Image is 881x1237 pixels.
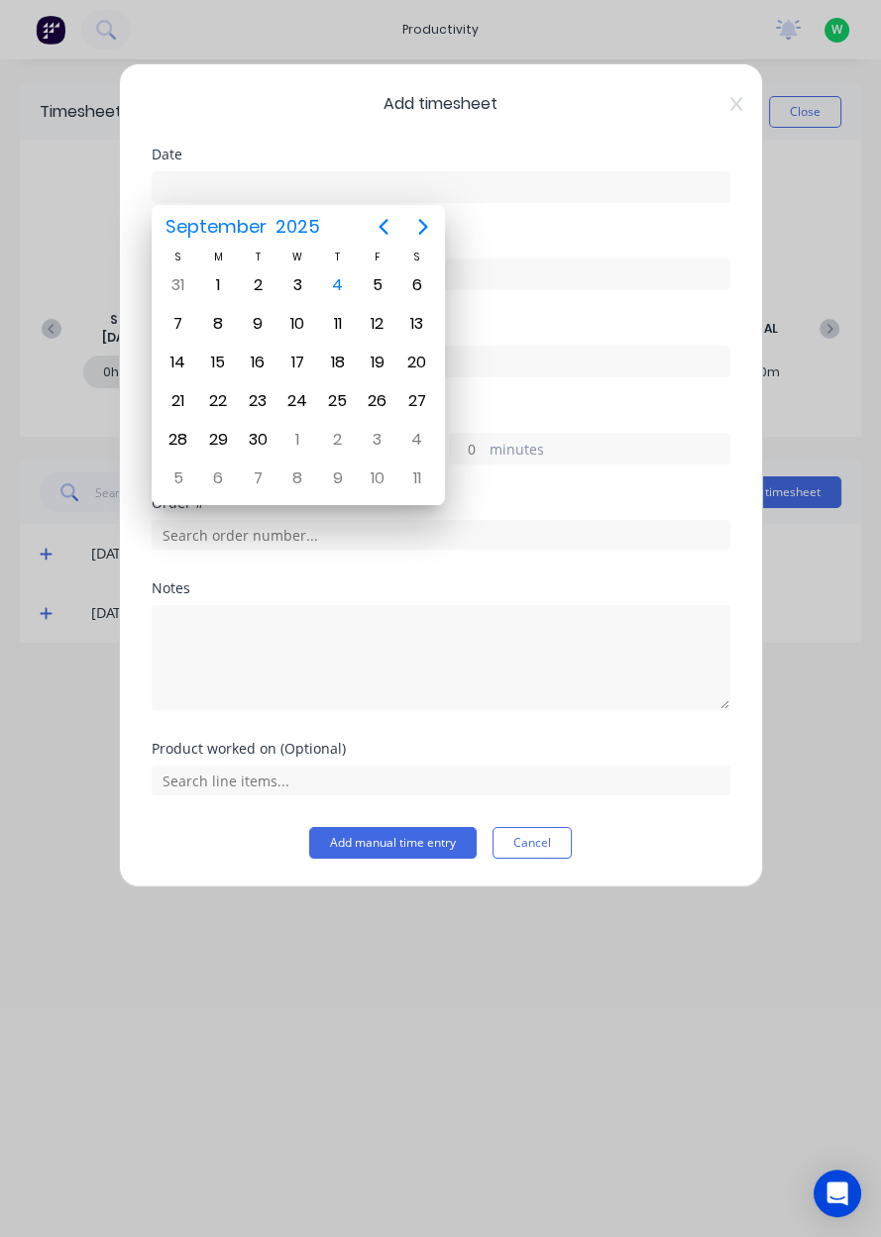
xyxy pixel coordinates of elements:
div: Tuesday, October 7, 2025 [243,464,273,493]
button: Next page [403,207,443,247]
div: Thursday, October 9, 2025 [323,464,353,493]
div: Saturday, September 20, 2025 [402,348,432,377]
div: Saturday, September 13, 2025 [402,309,432,339]
div: Sunday, September 21, 2025 [164,386,193,416]
div: Friday, September 5, 2025 [363,270,392,300]
div: Monday, September 1, 2025 [203,270,233,300]
input: Search line items... [152,766,730,795]
div: Thursday, September 25, 2025 [323,386,353,416]
div: F [358,249,397,265]
div: Open Intercom Messenger [814,1170,861,1217]
div: Saturday, September 27, 2025 [402,386,432,416]
div: Order # [152,496,730,510]
div: Sunday, September 7, 2025 [164,309,193,339]
div: M [198,249,238,265]
div: Sunday, September 28, 2025 [164,425,193,455]
div: Saturday, October 11, 2025 [402,464,432,493]
button: Previous page [364,207,403,247]
div: Tuesday, September 2, 2025 [243,270,273,300]
div: S [159,249,198,265]
div: Wednesday, September 10, 2025 [282,309,312,339]
div: Thursday, September 11, 2025 [323,309,353,339]
div: Friday, October 10, 2025 [363,464,392,493]
span: September [162,209,272,245]
div: T [317,249,357,265]
div: Sunday, October 5, 2025 [164,464,193,493]
div: Thursday, October 2, 2025 [323,425,353,455]
div: Today, Thursday, September 4, 2025 [323,270,353,300]
button: Add manual time entry [309,827,477,859]
button: September2025 [154,209,333,245]
div: Wednesday, September 24, 2025 [282,386,312,416]
div: Tuesday, September 30, 2025 [243,425,273,455]
div: Saturday, October 4, 2025 [402,425,432,455]
div: Monday, September 29, 2025 [203,425,233,455]
div: Wednesday, September 17, 2025 [282,348,312,377]
input: Search order number... [152,520,730,550]
div: Wednesday, October 8, 2025 [282,464,312,493]
div: Friday, September 26, 2025 [363,386,392,416]
div: Saturday, September 6, 2025 [402,270,432,300]
div: Friday, October 3, 2025 [363,425,392,455]
div: Friday, September 12, 2025 [363,309,392,339]
button: Cancel [493,827,572,859]
div: Monday, October 6, 2025 [203,464,233,493]
div: Wednesday, October 1, 2025 [282,425,312,455]
div: Monday, September 22, 2025 [203,386,233,416]
input: 0 [450,434,485,464]
div: Friday, September 19, 2025 [363,348,392,377]
label: minutes [490,439,729,464]
div: Monday, September 15, 2025 [203,348,233,377]
div: Tuesday, September 23, 2025 [243,386,273,416]
div: Sunday, August 31, 2025 [164,270,193,300]
div: Monday, September 8, 2025 [203,309,233,339]
div: W [277,249,317,265]
div: Product worked on (Optional) [152,742,730,756]
div: Wednesday, September 3, 2025 [282,270,312,300]
div: Tuesday, September 16, 2025 [243,348,273,377]
div: T [238,249,277,265]
span: 2025 [272,209,325,245]
div: S [397,249,437,265]
div: Thursday, September 18, 2025 [323,348,353,377]
div: Tuesday, September 9, 2025 [243,309,273,339]
div: Date [152,148,730,161]
div: Notes [152,581,730,595]
span: Add timesheet [152,92,730,116]
div: Sunday, September 14, 2025 [164,348,193,377]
